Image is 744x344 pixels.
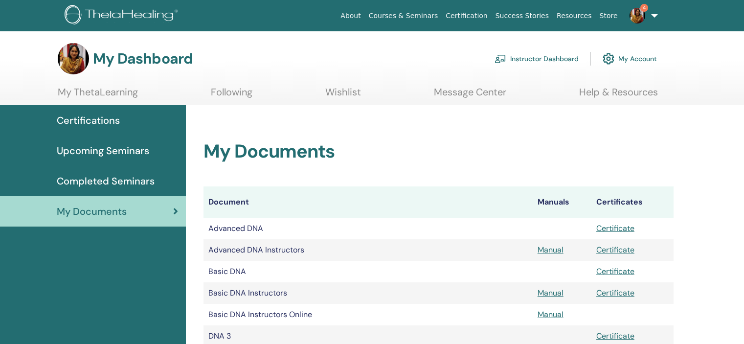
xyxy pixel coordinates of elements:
[57,204,127,219] span: My Documents
[640,4,648,12] span: 4
[630,8,645,23] img: default.jpg
[579,86,658,105] a: Help & Resources
[492,7,553,25] a: Success Stories
[365,7,442,25] a: Courses & Seminars
[65,5,181,27] img: logo.png
[603,50,614,67] img: cog.svg
[538,245,564,255] a: Manual
[58,86,138,105] a: My ThetaLearning
[337,7,364,25] a: About
[591,186,674,218] th: Certificates
[596,245,634,255] a: Certificate
[434,86,506,105] a: Message Center
[596,266,634,276] a: Certificate
[596,223,634,233] a: Certificate
[533,186,591,218] th: Manuals
[442,7,491,25] a: Certification
[57,174,155,188] span: Completed Seminars
[203,239,533,261] td: Advanced DNA Instructors
[495,54,506,63] img: chalkboard-teacher.svg
[211,86,252,105] a: Following
[58,43,89,74] img: default.jpg
[495,48,579,69] a: Instructor Dashboard
[553,7,596,25] a: Resources
[325,86,361,105] a: Wishlist
[538,288,564,298] a: Manual
[596,288,634,298] a: Certificate
[596,331,634,341] a: Certificate
[203,140,674,163] h2: My Documents
[203,282,533,304] td: Basic DNA Instructors
[596,7,622,25] a: Store
[203,218,533,239] td: Advanced DNA
[203,261,533,282] td: Basic DNA
[603,48,657,69] a: My Account
[93,50,193,68] h3: My Dashboard
[538,309,564,320] a: Manual
[57,113,120,128] span: Certifications
[57,143,149,158] span: Upcoming Seminars
[203,304,533,325] td: Basic DNA Instructors Online
[203,186,533,218] th: Document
